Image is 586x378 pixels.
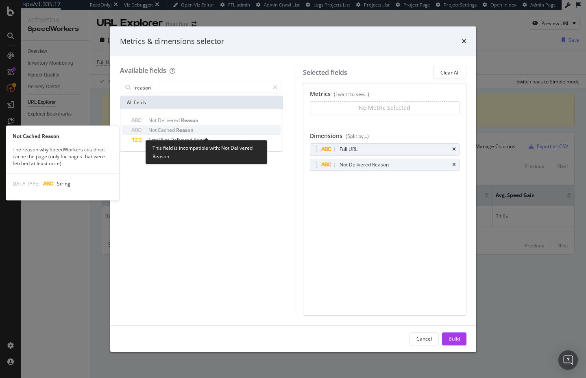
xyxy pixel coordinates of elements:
[558,350,578,370] div: Open Intercom Messenger
[181,117,198,124] span: Reason
[6,146,119,166] div: The reason why SpeedWorkers could not cache the page (only for pages that were fetched at least o...
[462,36,466,47] div: times
[120,66,166,75] div: Available fields
[148,136,161,143] span: Total
[340,145,357,153] div: Full URL
[6,132,119,139] div: Not Cached Reason
[310,159,460,171] div: Not Delivered Reasontimes
[148,127,158,133] span: Not
[434,66,466,79] button: Clear All
[158,127,176,133] span: Cached
[310,132,460,143] div: Dimensions
[346,133,369,140] div: (Split by...)
[310,143,460,155] div: Full URLtimes
[334,91,369,98] div: (I want to see...)
[120,96,283,109] div: All fields
[120,36,224,47] div: Metrics & dimensions selector
[440,69,460,76] div: Clear All
[359,104,410,112] div: No Metric Selected
[194,136,207,143] span: Pages
[449,335,460,342] div: Build
[303,68,347,77] div: Selected fields
[110,26,476,352] div: modal
[340,161,389,169] div: Not Delivered Reason
[442,332,466,345] button: Build
[452,147,456,152] div: times
[170,136,194,143] span: Delivered
[416,335,432,342] div: Cancel
[410,332,439,345] button: Cancel
[158,117,181,124] span: Delivered
[148,117,158,124] span: Not
[452,162,456,167] div: times
[176,127,194,133] span: Reason
[310,90,460,101] div: Metrics
[161,136,170,143] span: Not
[134,81,270,94] input: Search by field name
